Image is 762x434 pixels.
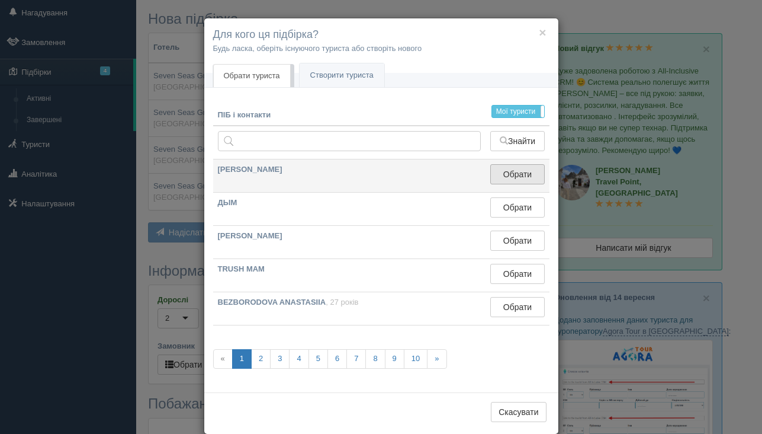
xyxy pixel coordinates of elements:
[232,349,252,369] a: 1
[308,349,328,369] a: 5
[251,349,271,369] a: 2
[490,231,544,251] button: Обрати
[213,349,233,369] span: «
[346,349,366,369] a: 7
[404,349,427,369] a: 10
[326,298,358,307] span: , 27 років
[491,402,546,422] button: Скасувати
[213,27,549,43] h4: Для кого ця підбірка?
[427,349,446,369] a: »
[218,198,237,207] b: ДЫМ
[492,106,544,117] label: Мої туристи
[218,298,326,307] b: BEZBORODOVA ANASTASIIA
[490,164,544,184] button: Обрати
[490,297,544,317] button: Обрати
[365,349,385,369] a: 8
[385,349,404,369] a: 9
[490,264,544,284] button: Обрати
[490,131,544,151] button: Знайти
[218,131,481,151] input: Пошук за ПІБ, паспортом або контактами
[213,64,291,88] a: Обрати туриста
[300,63,384,88] a: Створити туриста
[270,349,290,369] a: 3
[289,349,308,369] a: 4
[218,165,282,174] b: [PERSON_NAME]
[327,349,347,369] a: 6
[490,197,544,218] button: Обрати
[213,43,549,54] p: Будь ласка, оберіть існуючого туриста або створіть нового
[218,264,265,273] b: TRUSH MAM
[213,105,486,126] th: ПІБ і контакти
[218,231,282,240] b: [PERSON_NAME]
[539,26,546,39] button: ×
